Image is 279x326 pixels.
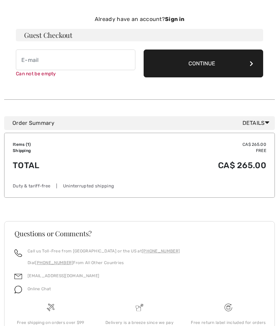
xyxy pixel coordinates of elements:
[14,230,265,237] h3: Questions or Comments?
[12,119,272,127] div: Order Summary
[136,304,143,311] img: Delivery is a breeze since we pay the duties!
[103,141,266,148] td: CA$ 265.00
[144,50,263,77] button: Continue
[28,273,99,278] a: [EMAIL_ADDRESS][DOMAIN_NAME]
[142,249,180,253] a: [PHONE_NUMBER]
[14,273,22,280] img: email
[103,154,266,177] td: CA$ 265.00
[12,319,90,326] div: Free shipping on orders over $99
[225,304,232,311] img: Free shipping on orders over $99
[28,260,180,266] p: Dial From All Other Countries
[13,148,103,154] td: Shipping
[242,119,272,127] span: Details
[47,304,54,311] img: Free shipping on orders over $99
[16,50,135,70] input: E-mail
[14,286,22,293] img: chat
[165,16,184,22] strong: Sign in
[103,148,266,154] td: Free
[16,70,135,77] div: Can not be empty
[13,141,103,148] td: Items ( )
[35,260,73,265] a: [PHONE_NUMBER]
[27,142,29,147] span: 1
[28,248,180,254] p: Call us Toll-Free from [GEOGRAPHIC_DATA] or the US at
[16,29,263,41] h3: Guest Checkout
[14,249,22,257] img: call
[16,15,263,23] div: Already have an account?
[13,183,266,189] div: Duty & tariff-free | Uninterrupted shipping
[28,286,51,291] span: Online Chat
[13,154,103,177] td: Total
